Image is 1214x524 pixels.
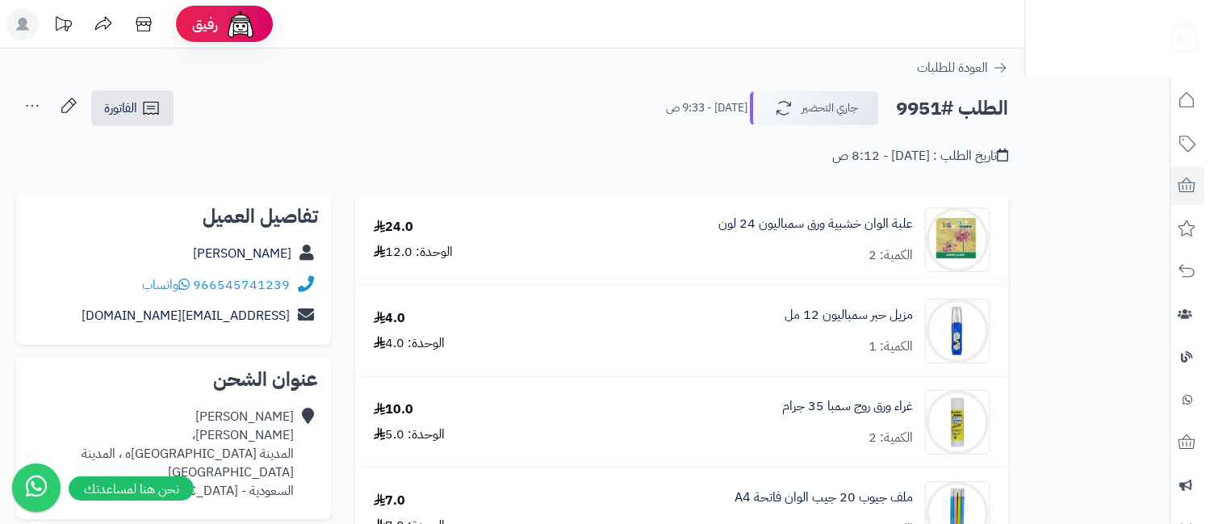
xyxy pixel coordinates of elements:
div: الكمية: 1 [869,337,913,356]
div: 10.0 [374,400,413,419]
div: 24.0 [374,218,413,237]
div: [PERSON_NAME] [PERSON_NAME]، المدينة [GEOGRAPHIC_DATA]ه ، المدينة [GEOGRAPHIC_DATA] السعودية - [G... [29,408,294,500]
span: العودة للطلبات [917,58,988,78]
a: غراء ورق روج سمبا 35 جرام [782,397,913,416]
div: الكمية: 2 [869,246,913,265]
div: تاريخ الطلب : [DATE] - 8:12 ص [832,147,1008,166]
div: 7.0 [374,492,405,510]
a: علبة الوان خشبية ورق سمباليون 24 لون [718,215,913,233]
a: واتساب [142,275,190,295]
div: الوحدة: 12.0 [374,243,453,262]
button: جاري التحضير [750,91,879,125]
div: الوحدة: 5.0 [374,425,445,444]
img: logo [1160,12,1199,52]
h2: الطلب #9951 [896,92,1008,125]
div: 4.0 [374,309,405,328]
span: الفاتورة [104,99,137,118]
a: [PERSON_NAME] [193,244,291,263]
a: تحديثات المنصة [43,8,83,44]
a: [EMAIL_ADDRESS][DOMAIN_NAME] [82,306,290,325]
img: 30-90x90.jpg [926,390,989,455]
a: العودة للطلبات [917,58,1008,78]
a: ملف جيوب 20 جيب الوان فاتحة A4 [735,488,913,507]
div: الكمية: 2 [869,429,913,447]
a: 966545741239 [193,275,290,295]
a: الفاتورة [91,90,174,126]
h2: تفاصيل العميل [29,207,318,226]
div: الوحدة: 4.0 [374,334,445,353]
h2: عنوان الشحن [29,370,318,389]
small: [DATE] - 9:33 ص [666,100,747,116]
a: مزيل حبر سمباليون 12 مل [785,306,913,325]
img: 3305063A-90x90.jpg [926,208,989,272]
img: ai-face.png [224,8,257,40]
span: رفيق [192,15,218,34]
img: 12%20ml-90x90.jpg [926,299,989,363]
